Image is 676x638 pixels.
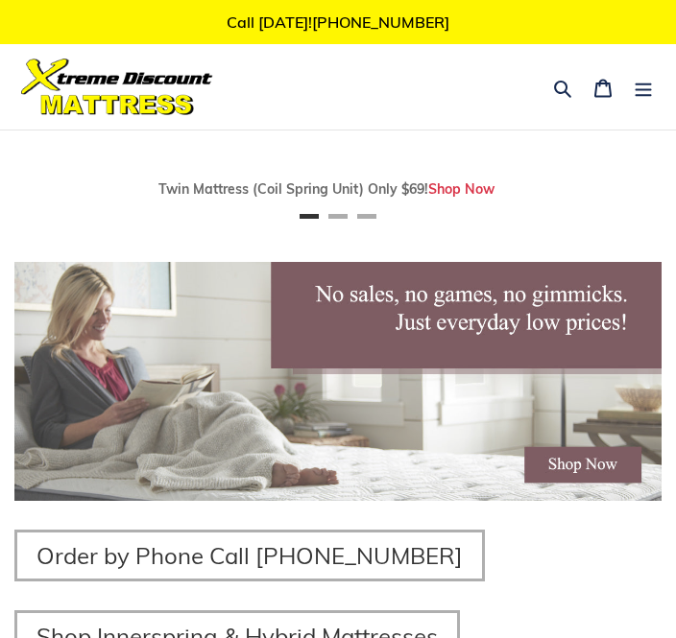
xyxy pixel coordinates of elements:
[14,530,485,581] a: Order by Phone Call [PHONE_NUMBER]
[428,180,495,198] a: Shop Now
[357,214,376,219] button: Page 3
[36,541,463,570] span: Order by Phone Call [PHONE_NUMBER]
[14,262,662,501] img: herobannermay2022-1652879215306_1200x.jpg
[328,214,348,219] button: Page 2
[623,64,664,109] button: Menu
[158,180,428,198] span: Twin Mattress (Coil Spring Unit) Only $69!
[300,214,319,219] button: Page 1
[312,12,449,32] a: [PHONE_NUMBER]
[21,59,213,115] img: Xtreme Discount Mattress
